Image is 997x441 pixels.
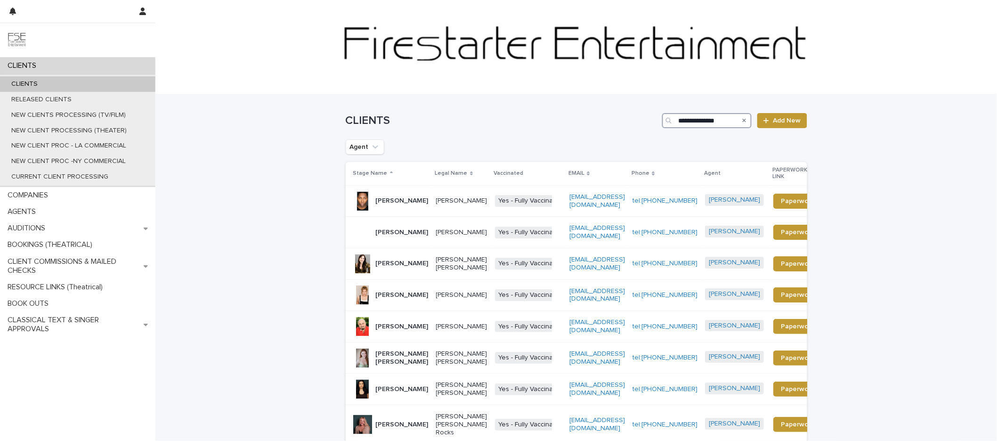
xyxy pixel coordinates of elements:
[495,227,567,238] span: Yes - Fully Vaccinated
[4,173,116,181] p: CURRENT CLIENT PROCESSING
[781,323,814,330] span: Paperwork
[773,117,801,124] span: Add New
[8,31,26,49] img: 9JgRvJ3ETPGCJDhvPVA5
[569,256,625,271] a: [EMAIL_ADDRESS][DOMAIN_NAME]
[436,381,487,397] p: [PERSON_NAME] [PERSON_NAME]
[436,256,487,272] p: [PERSON_NAME] [PERSON_NAME]
[494,168,524,179] p: Vaccinated
[662,113,752,128] input: Search
[773,225,822,240] a: Paperwork
[632,229,697,236] a: tel:[PHONE_NUMBER]
[346,342,837,374] tr: [PERSON_NAME] [PERSON_NAME][PERSON_NAME] [PERSON_NAME]Yes - Fully Vaccinated[EMAIL_ADDRESS][DOMAI...
[569,225,625,239] a: [EMAIL_ADDRESS][DOMAIN_NAME]
[632,323,697,330] a: tel:[PHONE_NUMBER]
[781,421,814,428] span: Paperwork
[4,96,79,104] p: RELEASED CLIENTS
[4,207,43,216] p: AGENTS
[346,139,384,155] button: Agent
[376,197,429,205] p: [PERSON_NAME]
[632,168,649,179] p: Phone
[4,142,134,150] p: NEW CLIENT PROC - LA COMMERCIAL
[709,228,760,236] a: [PERSON_NAME]
[495,419,567,431] span: Yes - Fully Vaccinated
[436,291,487,299] p: [PERSON_NAME]
[346,217,837,248] tr: [PERSON_NAME][PERSON_NAME]Yes - Fully Vaccinated[EMAIL_ADDRESS][DOMAIN_NAME]tel:[PHONE_NUMBER][PE...
[569,194,625,208] a: [EMAIL_ADDRESS][DOMAIN_NAME]
[568,168,584,179] p: EMAIL
[4,61,44,70] p: CLIENTS
[632,197,697,204] a: tel:[PHONE_NUMBER]
[632,354,697,361] a: tel:[PHONE_NUMBER]
[632,260,697,267] a: tel:[PHONE_NUMBER]
[4,111,133,119] p: NEW CLIENTS PROCESSING (TV/FILM)
[773,351,822,366] a: Paperwork
[4,316,144,334] p: CLASSICAL TEXT & SINGER APPROVALS
[773,194,822,209] a: Paperwork
[781,355,814,361] span: Paperwork
[4,191,56,200] p: COMPANIES
[376,229,429,237] p: [PERSON_NAME]
[709,322,760,330] a: [PERSON_NAME]
[781,198,814,204] span: Paperwork
[376,291,429,299] p: [PERSON_NAME]
[376,260,429,268] p: [PERSON_NAME]
[773,287,822,302] a: Paperwork
[709,290,760,298] a: [PERSON_NAME]
[436,229,487,237] p: [PERSON_NAME]
[569,288,625,302] a: [EMAIL_ADDRESS][DOMAIN_NAME]
[4,283,110,292] p: RESOURCE LINKS (Theatrical)
[773,319,822,334] a: Paperwork
[569,351,625,365] a: [EMAIL_ADDRESS][DOMAIN_NAME]
[376,421,429,429] p: [PERSON_NAME]
[495,384,567,395] span: Yes - Fully Vaccinated
[757,113,807,128] a: Add New
[495,321,567,333] span: Yes - Fully Vaccinated
[632,386,697,392] a: tel:[PHONE_NUMBER]
[781,261,814,267] span: Paperwork
[632,292,697,298] a: tel:[PHONE_NUMBER]
[569,417,625,432] a: [EMAIL_ADDRESS][DOMAIN_NAME]
[4,240,100,249] p: BOOKINGS (THEATRICAL)
[353,168,388,179] p: Stage Name
[569,319,625,334] a: [EMAIL_ADDRESS][DOMAIN_NAME]
[4,80,45,88] p: CLIENTS
[781,386,814,392] span: Paperwork
[376,350,429,366] p: [PERSON_NAME] [PERSON_NAME]
[435,168,468,179] p: Legal Name
[4,299,56,308] p: BOOK OUTS
[773,256,822,271] a: Paperwork
[569,382,625,396] a: [EMAIL_ADDRESS][DOMAIN_NAME]
[495,195,567,207] span: Yes - Fully Vaccinated
[772,165,817,182] p: PAPERWORK LINK
[346,185,837,217] tr: [PERSON_NAME][PERSON_NAME]Yes - Fully Vaccinated[EMAIL_ADDRESS][DOMAIN_NAME]tel:[PHONE_NUMBER][PE...
[4,157,133,165] p: NEW CLIENT PROC -NY COMMERCIAL
[709,353,760,361] a: [PERSON_NAME]
[781,292,814,298] span: Paperwork
[4,127,134,135] p: NEW CLIENT PROCESSING (THEATER)
[346,279,837,311] tr: [PERSON_NAME][PERSON_NAME]Yes - Fully Vaccinated[EMAIL_ADDRESS][DOMAIN_NAME]tel:[PHONE_NUMBER][PE...
[709,384,760,392] a: [PERSON_NAME]
[495,289,567,301] span: Yes - Fully Vaccinated
[376,385,429,393] p: [PERSON_NAME]
[704,168,721,179] p: Agent
[436,350,487,366] p: [PERSON_NAME] [PERSON_NAME]
[495,258,567,269] span: Yes - Fully Vaccinated
[4,224,53,233] p: AUDITIONS
[346,311,837,343] tr: [PERSON_NAME][PERSON_NAME]Yes - Fully Vaccinated[EMAIL_ADDRESS][DOMAIN_NAME]tel:[PHONE_NUMBER][PE...
[4,257,144,275] p: CLIENT COMMISSIONS & MAILED CHECKS
[436,413,487,436] p: [PERSON_NAME] [PERSON_NAME] Rocks
[346,374,837,405] tr: [PERSON_NAME][PERSON_NAME] [PERSON_NAME]Yes - Fully Vaccinated[EMAIL_ADDRESS][DOMAIN_NAME]tel:[PH...
[346,114,659,128] h1: CLIENTS
[632,421,697,428] a: tel:[PHONE_NUMBER]
[376,323,429,331] p: [PERSON_NAME]
[495,352,567,364] span: Yes - Fully Vaccinated
[781,229,814,236] span: Paperwork
[773,382,822,397] a: Paperwork
[773,417,822,432] a: Paperwork
[346,248,837,279] tr: [PERSON_NAME][PERSON_NAME] [PERSON_NAME]Yes - Fully Vaccinated[EMAIL_ADDRESS][DOMAIN_NAME]tel:[PH...
[436,197,487,205] p: [PERSON_NAME]
[436,323,487,331] p: [PERSON_NAME]
[709,196,760,204] a: [PERSON_NAME]
[709,420,760,428] a: [PERSON_NAME]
